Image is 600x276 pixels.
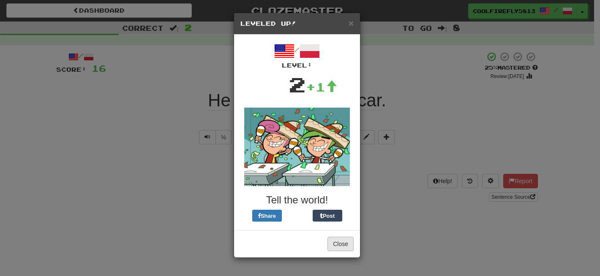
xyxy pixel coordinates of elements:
div: / [240,41,354,70]
button: Close [327,237,354,251]
img: fairly-odd-parents-da00311291977d55ff188899e898f38bf0ea27628e4b7d842fa96e17094d9a08.gif [244,108,350,186]
div: +1 [306,78,337,95]
button: Close [349,19,354,27]
button: Post [313,210,342,222]
span: × [349,18,354,28]
h3: Tell the world! [240,195,354,206]
button: Share [252,210,282,222]
div: Level: [240,61,354,70]
div: 2 [289,70,306,99]
iframe: X Post Button [282,210,313,222]
h5: Leveled Up! [240,19,354,28]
